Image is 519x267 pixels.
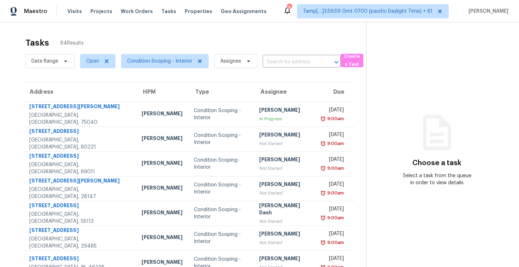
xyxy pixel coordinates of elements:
[29,112,130,126] div: [GEOGRAPHIC_DATA], [GEOGRAPHIC_DATA], 75040
[322,181,344,190] div: [DATE]
[259,202,310,218] div: [PERSON_NAME] Dash
[90,8,112,15] span: Projects
[29,227,130,236] div: [STREET_ADDRESS]
[326,239,344,246] div: 9:00am
[303,8,432,15] span: Tamp[…]3:59:59 Gmt 0700 (pacific Daylight Time) + 61
[194,206,248,220] div: Condition Scoping - Interior
[320,214,326,221] img: Overdue Alarm Icon
[259,239,310,246] div: Not Started
[259,131,310,140] div: [PERSON_NAME]
[142,209,183,218] div: [PERSON_NAME]
[332,57,341,67] button: Open
[29,152,130,161] div: [STREET_ADDRESS]
[25,39,49,46] h2: Tasks
[142,234,183,243] div: [PERSON_NAME]
[412,159,461,167] h3: Choose a task
[29,255,130,264] div: [STREET_ADDRESS]
[344,52,360,69] span: Create a Task
[127,58,192,65] span: Condition Scoping - Interior
[259,218,310,225] div: Not Started
[322,106,344,115] div: [DATE]
[320,190,326,197] img: Overdue Alarm Icon
[142,184,183,193] div: [PERSON_NAME]
[326,115,344,122] div: 9:00am
[121,8,153,15] span: Work Orders
[29,128,130,137] div: [STREET_ADDRESS]
[326,140,344,147] div: 9:00am
[29,211,130,225] div: [GEOGRAPHIC_DATA], [GEOGRAPHIC_DATA], 55113
[320,115,326,122] img: Overdue Alarm Icon
[259,190,310,197] div: Not Started
[316,82,355,102] th: Due
[29,161,130,175] div: [GEOGRAPHIC_DATA], [GEOGRAPHIC_DATA], 89011
[194,157,248,171] div: Condition Scoping - Interior
[320,239,326,246] img: Overdue Alarm Icon
[23,82,136,102] th: Address
[466,8,508,15] span: [PERSON_NAME]
[29,202,130,211] div: [STREET_ADDRESS]
[221,8,267,15] span: Geo Assignments
[24,8,47,15] span: Maestro
[263,57,321,68] input: Search by address
[136,82,188,102] th: HPM
[194,181,248,196] div: Condition Scoping - Interior
[322,230,344,239] div: [DATE]
[60,40,84,47] span: 84 Results
[326,214,344,221] div: 9:00am
[259,115,310,122] div: In Progress
[259,181,310,190] div: [PERSON_NAME]
[259,230,310,239] div: [PERSON_NAME]
[29,236,130,250] div: [GEOGRAPHIC_DATA], [GEOGRAPHIC_DATA], 29485
[322,131,344,140] div: [DATE]
[194,231,248,245] div: Condition Scoping - Interior
[259,156,310,165] div: [PERSON_NAME]
[322,205,344,214] div: [DATE]
[29,186,130,200] div: [GEOGRAPHIC_DATA], [GEOGRAPHIC_DATA], 28147
[29,137,130,151] div: [GEOGRAPHIC_DATA], [GEOGRAPHIC_DATA], 80221
[253,82,316,102] th: Assignee
[31,58,58,65] span: Date Range
[188,82,253,102] th: Type
[322,255,344,264] div: [DATE]
[287,4,292,11] div: 769
[320,165,326,172] img: Overdue Alarm Icon
[402,172,472,186] div: Select a task from the queue in order to view details
[29,103,130,112] div: [STREET_ADDRESS][PERSON_NAME]
[259,106,310,115] div: [PERSON_NAME]
[142,110,183,119] div: [PERSON_NAME]
[341,54,363,67] button: Create a Task
[86,58,99,65] span: Open
[320,140,326,147] img: Overdue Alarm Icon
[29,177,130,186] div: [STREET_ADDRESS][PERSON_NAME]
[326,165,344,172] div: 9:00am
[194,107,248,121] div: Condition Scoping - Interior
[142,159,183,168] div: [PERSON_NAME]
[161,9,176,14] span: Tasks
[259,255,310,264] div: [PERSON_NAME]
[194,132,248,146] div: Condition Scoping - Interior
[322,156,344,165] div: [DATE]
[142,135,183,144] div: [PERSON_NAME]
[67,8,82,15] span: Visits
[220,58,241,65] span: Assignee
[326,190,344,197] div: 9:00am
[259,165,310,172] div: Not Started
[259,140,310,147] div: Not Started
[185,8,212,15] span: Properties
